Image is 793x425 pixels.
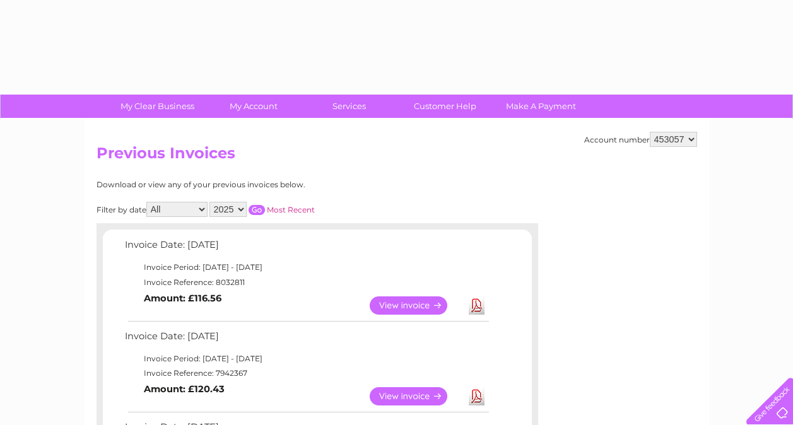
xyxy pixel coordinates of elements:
[122,275,491,290] td: Invoice Reference: 8032811
[297,95,401,118] a: Services
[584,132,697,147] div: Account number
[105,95,209,118] a: My Clear Business
[144,293,221,304] b: Amount: £116.56
[201,95,305,118] a: My Account
[469,296,485,315] a: Download
[97,180,428,189] div: Download or view any of your previous invoices below.
[122,366,491,381] td: Invoice Reference: 7942367
[122,236,491,260] td: Invoice Date: [DATE]
[97,144,697,168] h2: Previous Invoices
[267,205,315,214] a: Most Recent
[122,351,491,366] td: Invoice Period: [DATE] - [DATE]
[370,296,462,315] a: View
[393,95,497,118] a: Customer Help
[469,387,485,405] a: Download
[144,383,225,395] b: Amount: £120.43
[370,387,462,405] a: View
[489,95,593,118] a: Make A Payment
[122,328,491,351] td: Invoice Date: [DATE]
[122,260,491,275] td: Invoice Period: [DATE] - [DATE]
[97,202,428,217] div: Filter by date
